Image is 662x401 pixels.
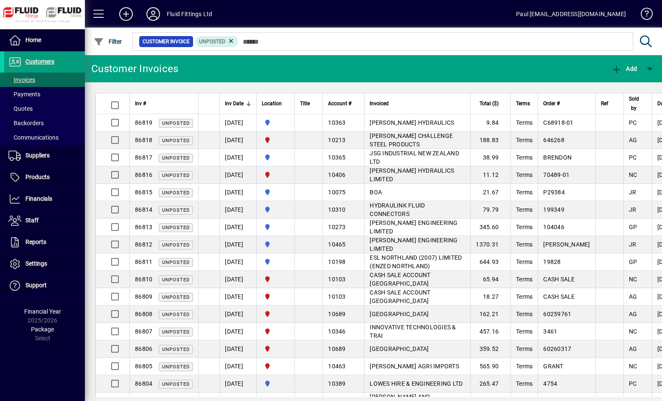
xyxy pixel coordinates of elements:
div: Location [262,99,289,108]
span: 86816 [135,171,152,178]
td: [DATE] [219,253,256,271]
span: CASH SALE [543,293,575,300]
span: PC [629,154,637,161]
span: Terms [516,137,533,143]
span: Support [25,282,47,289]
span: Unposted [162,190,190,196]
span: 19828 [543,258,561,265]
span: Terms [516,363,533,370]
span: HYDRAULINK FLUID CONNECTORS [370,202,425,217]
span: JR [629,206,637,213]
span: Unposted [162,138,190,143]
span: JSG INDUSTRIAL NEW ZEALAND LTD [370,150,459,165]
span: FLUID FITTINGS CHRISTCHURCH [262,275,289,284]
td: [DATE] [219,340,256,358]
span: Total ($) [480,99,499,108]
span: 10310 [328,206,345,213]
span: 86808 [135,311,152,317]
span: INNOVATIVE TECHNOLOGIES & TRAI [370,324,456,339]
span: 10363 [328,119,345,126]
td: 188.83 [470,132,511,149]
span: Suppliers [25,152,50,159]
span: Inv Date [225,99,244,108]
span: AG [629,293,637,300]
span: Unposted [162,260,190,265]
span: Invoices [8,76,35,83]
span: Terms [516,154,533,161]
span: JR [629,189,637,196]
span: 3461 [543,328,557,335]
div: Fluid Fittings Ltd [167,7,212,21]
td: [DATE] [219,288,256,306]
span: NC [629,328,637,335]
a: Communications [4,130,85,145]
a: Reports [4,232,85,253]
span: GP [629,224,637,230]
td: 359.52 [470,340,511,358]
span: Inv # [135,99,146,108]
span: 86815 [135,189,152,196]
span: Terms [516,206,533,213]
span: FLUID FITTINGS CHRISTCHURCH [262,327,289,336]
span: Terms [516,119,533,126]
span: 10365 [328,154,345,161]
td: 345.60 [470,219,511,236]
span: AG [629,345,637,352]
span: PC [629,380,637,387]
span: BOA [370,189,382,196]
span: Unposted [162,121,190,126]
a: Quotes [4,101,85,116]
a: Payments [4,87,85,101]
td: 265.47 [470,375,511,393]
span: 86807 [135,328,152,335]
span: Products [25,174,50,180]
a: Suppliers [4,145,85,166]
td: [DATE] [219,166,256,184]
span: AG [629,137,637,143]
span: 86817 [135,154,152,161]
a: Backorders [4,116,85,130]
a: Settings [4,253,85,275]
span: Unposted [162,277,190,283]
span: BRENDON [543,154,572,161]
span: 10689 [328,345,345,352]
td: 65.94 [470,271,511,288]
span: [PERSON_NAME] ENGINEERING LIMITED [370,237,457,252]
mat-chip: Customer Invoice Status: Unposted [196,36,238,47]
span: Home [25,36,41,43]
span: 10075 [328,189,345,196]
span: Financial Year [24,308,61,315]
span: C68918-01 [543,119,573,126]
td: 18.27 [470,288,511,306]
span: CASH SALE [543,276,575,283]
button: Profile [140,6,167,22]
span: Unposted [162,294,190,300]
span: Unposted [162,364,190,370]
span: Unposted [162,329,190,335]
span: Staff [25,217,39,224]
span: Terms [516,258,533,265]
span: CASH SALE ACCOUNT [GEOGRAPHIC_DATA] [370,272,430,287]
span: FLUID FITTINGS CHRISTCHURCH [262,135,289,145]
td: [DATE] [219,236,256,253]
span: 199349 [543,206,564,213]
td: 21.67 [470,184,511,201]
a: Knowledge Base [634,2,651,29]
span: 10213 [328,137,345,143]
span: AUCKLAND [262,379,289,388]
span: FLUID FITTINGS CHRISTCHURCH [262,309,289,319]
span: Terms [516,276,533,283]
td: [DATE] [219,201,256,219]
span: Terms [516,311,533,317]
span: 10406 [328,171,345,178]
span: [GEOGRAPHIC_DATA] [370,311,429,317]
span: LOWES HIRE & ENGINEERING LTD [370,380,463,387]
span: [PERSON_NAME] ENGINEERING LIMITED [370,219,457,235]
span: Terms [516,328,533,335]
span: 10346 [328,328,345,335]
span: Add [612,65,637,72]
span: NC [629,171,637,178]
span: 86810 [135,276,152,283]
span: 60260317 [543,345,571,352]
div: Ref [601,99,618,108]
